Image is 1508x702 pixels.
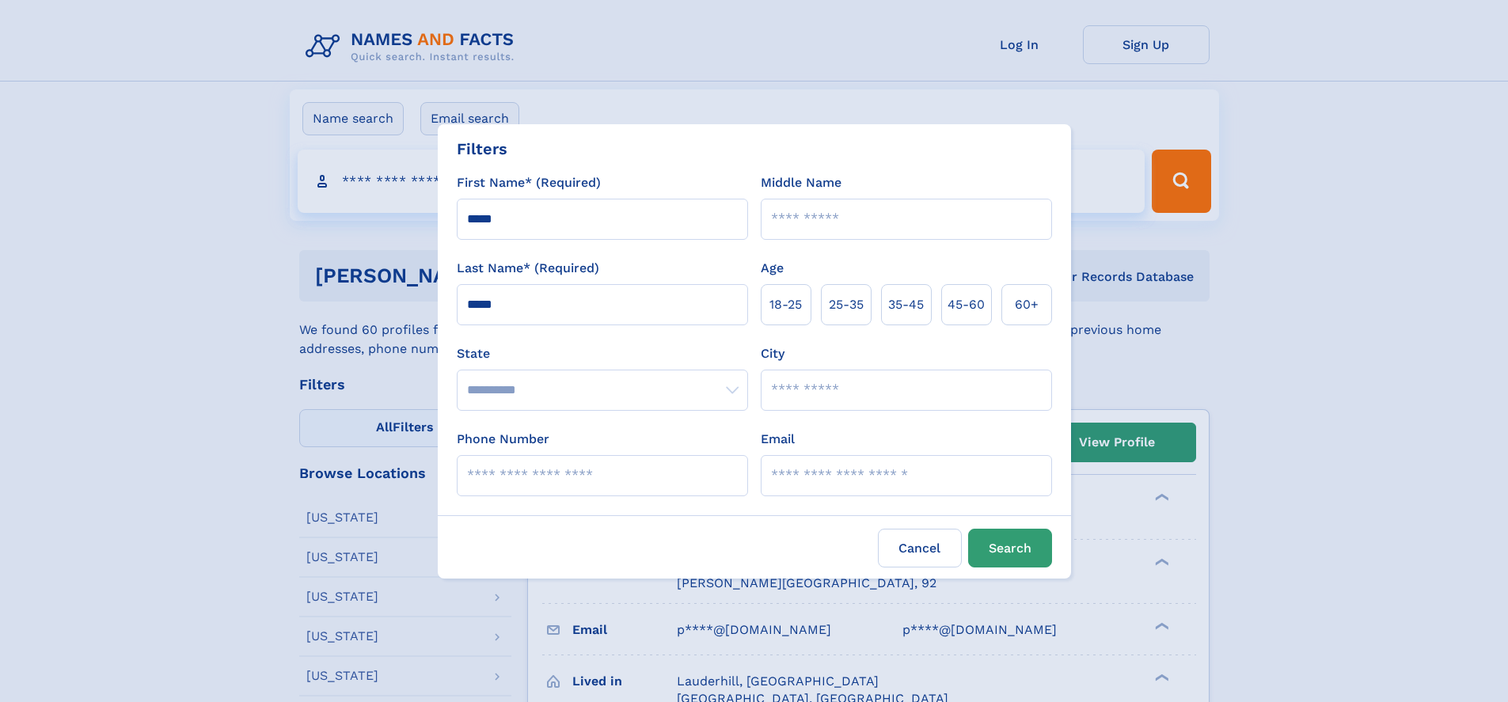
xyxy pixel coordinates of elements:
span: 45‑60 [948,295,985,314]
label: Middle Name [761,173,841,192]
label: First Name* (Required) [457,173,601,192]
label: State [457,344,748,363]
span: 25‑35 [829,295,864,314]
label: City [761,344,784,363]
span: 60+ [1015,295,1039,314]
span: 35‑45 [888,295,924,314]
label: Cancel [878,529,962,567]
div: Filters [457,137,507,161]
label: Email [761,430,795,449]
button: Search [968,529,1052,567]
label: Age [761,259,784,278]
span: 18‑25 [769,295,802,314]
label: Phone Number [457,430,549,449]
label: Last Name* (Required) [457,259,599,278]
